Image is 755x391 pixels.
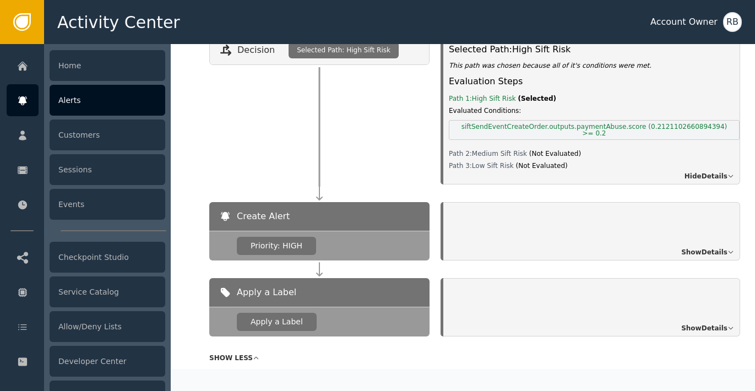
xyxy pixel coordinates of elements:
[237,210,290,223] span: Create Alert
[7,276,165,308] a: Service Catalog
[529,150,581,158] span: ( Not Evaluated )
[237,237,316,255] div: Priority: HIGH
[237,313,317,331] div: Apply a Label
[7,50,165,82] a: Home
[237,286,296,299] span: Apply a Label
[7,188,165,220] a: Events
[50,85,165,116] div: Alerts
[449,61,740,70] div: This path was chosen because all of it's conditions were met.
[449,44,512,55] span: Selected Path:
[516,162,568,170] span: ( Not Evaluated )
[512,44,571,55] span: High Sift Risk
[449,162,472,170] span: Path 3:
[50,50,165,81] div: Home
[50,242,165,273] div: Checkpoint Studio
[209,353,253,363] span: SHOW LESS
[7,154,165,186] a: Sessions
[50,154,165,185] div: Sessions
[723,12,742,32] button: RB
[685,171,727,181] span: Hide Details
[650,15,718,29] div: Account Owner
[237,44,275,57] span: Decision
[7,84,165,116] a: Alerts
[50,120,165,150] div: Customers
[50,189,165,220] div: Events
[472,95,518,102] span: High Sift Risk
[449,106,740,116] span: Evaluated Conditions:
[472,162,516,170] span: Low Sift Risk
[57,10,180,35] span: Activity Center
[7,345,165,377] a: Developer Center
[50,276,165,307] div: Service Catalog
[681,247,727,257] span: Show Details
[50,311,165,342] div: Allow/Deny Lists
[449,120,740,140] span: siftSendEventCreateOrder.outputs.paymentAbuse.score (0.2121102660894394) >= 0.2
[472,150,529,158] span: Medium Sift Risk
[681,323,727,333] span: Show Details
[449,95,472,102] span: Path 1:
[518,95,556,102] span: ( Selected )
[449,75,740,94] div: Evaluation Steps
[7,119,165,151] a: Customers
[449,150,472,158] span: Path 2:
[50,346,165,377] div: Developer Center
[297,45,390,55] span: Selected Path: High Sift Risk
[7,311,165,343] a: Allow/Deny Lists
[7,241,165,273] a: Checkpoint Studio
